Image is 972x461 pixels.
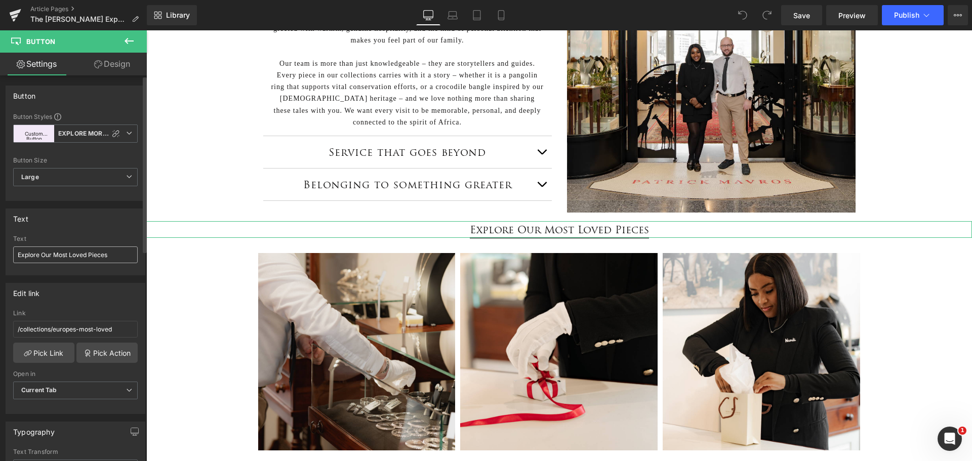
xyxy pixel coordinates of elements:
[147,5,197,25] a: New Library
[21,386,57,394] b: Current Tab
[21,173,39,182] b: Large
[30,5,147,13] a: Article Pages
[13,112,138,120] div: Button Styles
[13,321,138,338] input: https://your-shop.myshopify.com
[323,191,503,207] a: Explore Our Most Loved Pieces
[58,130,111,138] b: EXPLORE MORE - GREY
[13,343,74,363] a: Pick Link
[838,10,866,21] span: Preview
[137,146,385,162] h2: Belonging to something greater
[75,53,149,75] a: Design
[948,5,968,25] button: More
[13,235,138,242] div: Text
[76,343,138,363] a: Pick Action
[757,5,777,25] button: Redo
[826,5,878,25] a: Preview
[416,5,440,25] a: Desktop
[13,310,138,317] div: Link
[166,11,190,20] span: Library
[13,86,35,100] div: Button
[465,5,489,25] a: Tablet
[958,427,966,435] span: 1
[938,427,962,451] iframe: Intercom live chat
[17,128,51,140] button: Custom Button
[137,113,385,130] h2: Service that goes beyond
[125,27,398,98] p: Our team is more than just knowledgeable – they are storytellers and guides. Every piece in our c...
[13,283,40,298] div: Edit link
[793,10,810,21] span: Save
[13,422,55,436] div: Typography
[733,5,753,25] button: Undo
[30,15,128,23] span: The [PERSON_NAME] Experience
[26,37,55,46] span: Button
[489,5,513,25] a: Mobile
[13,209,28,223] div: Text
[13,448,138,455] div: Text Transform
[13,370,138,378] div: Open in
[894,11,919,19] span: Publish
[882,5,944,25] button: Publish
[13,157,138,164] div: Button Size
[440,5,465,25] a: Laptop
